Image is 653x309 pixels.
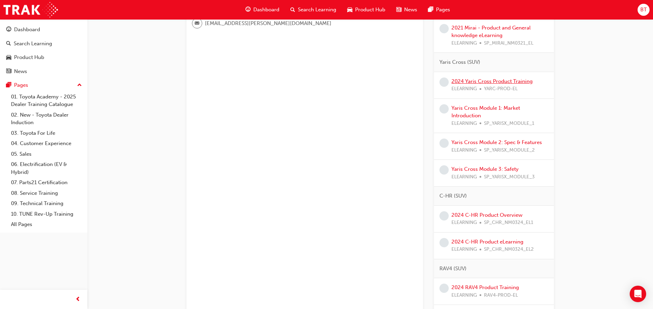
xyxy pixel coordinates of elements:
[439,165,449,175] span: learningRecordVerb_NONE-icon
[640,6,647,14] span: BT
[451,246,477,253] span: ELEARNING
[439,139,449,148] span: learningRecordVerb_NONE-icon
[423,3,456,17] a: pages-iconPages
[3,79,85,92] button: Pages
[484,85,518,93] span: YARC-PROD-EL
[8,92,85,110] a: 01. Toyota Academy - 2025 Dealer Training Catalogue
[298,6,336,14] span: Search Learning
[14,40,52,48] div: Search Learning
[3,37,85,50] a: Search Learning
[8,188,85,199] a: 08. Service Training
[484,120,534,128] span: SP_YARISX_MODULE_1
[439,24,449,33] span: learningRecordVerb_NONE-icon
[14,81,28,89] div: Pages
[451,239,523,245] a: 2024 C-HR Product eLearning
[8,209,85,219] a: 10. TUNE Rev-Up Training
[451,219,477,227] span: ELEARNING
[3,23,85,36] a: Dashboard
[451,284,519,290] a: 2024 RAV4 Product Training
[240,3,285,17] a: guage-iconDashboard
[8,128,85,139] a: 03. Toyota For Life
[8,110,85,128] a: 02. New - Toyota Dealer Induction
[436,6,450,14] span: Pages
[484,146,535,154] span: SP_YARISX_MODULE_2
[205,20,331,27] span: [EMAIL_ADDRESS][PERSON_NAME][DOMAIN_NAME]
[451,120,477,128] span: ELEARNING
[8,198,85,209] a: 09. Technical Training
[451,146,477,154] span: ELEARNING
[342,3,391,17] a: car-iconProduct Hub
[451,173,477,181] span: ELEARNING
[484,219,533,227] span: SP_CHR_NM0324_EL1
[290,5,295,14] span: search-icon
[245,5,251,14] span: guage-icon
[484,173,535,181] span: SP_YARISX_MODULE_3
[439,58,480,66] span: Yaris Cross (SUV)
[14,54,44,61] div: Product Hub
[428,5,433,14] span: pages-icon
[195,19,199,28] span: email-icon
[451,78,533,84] a: 2024 Yaris Cross Product Training
[6,82,11,88] span: pages-icon
[8,219,85,230] a: All Pages
[484,39,533,47] span: SP_MIRAI_NM0321_EL
[8,159,85,177] a: 06. Electrification (EV & Hybrid)
[14,68,27,75] div: News
[484,246,534,253] span: SP_CHR_NM0324_EL2
[439,192,467,200] span: C-HR (SUV)
[355,6,385,14] span: Product Hub
[439,211,449,221] span: learningRecordVerb_NONE-icon
[3,65,85,78] a: News
[451,85,477,93] span: ELEARNING
[285,3,342,17] a: search-iconSearch Learning
[3,51,85,64] a: Product Hub
[8,149,85,159] a: 05. Sales
[6,41,11,47] span: search-icon
[347,5,352,14] span: car-icon
[6,55,11,61] span: car-icon
[451,212,522,218] a: 2024 C-HR Product Overview
[484,292,518,299] span: RAV4-PROD-EL
[451,292,477,299] span: ELEARNING
[8,177,85,188] a: 07. Parts21 Certification
[638,4,650,16] button: BT
[451,105,520,119] a: Yaris Cross Module 1: Market Introduction
[451,166,519,172] a: Yaris Cross Module 3: Safety
[6,27,11,33] span: guage-icon
[439,238,449,247] span: learningRecordVerb_NONE-icon
[451,39,477,47] span: ELEARNING
[630,286,646,302] div: Open Intercom Messenger
[451,25,531,39] a: 2021 Mirai - Product and General knowledge eLearning
[6,69,11,75] span: news-icon
[8,138,85,149] a: 04. Customer Experience
[439,104,449,114] span: learningRecordVerb_NONE-icon
[451,139,542,145] a: Yaris Cross Module 2: Spec & Features
[253,6,279,14] span: Dashboard
[14,26,40,34] div: Dashboard
[3,22,85,79] button: DashboardSearch LearningProduct HubNews
[439,265,467,273] span: RAV4 (SUV)
[3,2,58,17] img: Trak
[439,78,449,87] span: learningRecordVerb_NONE-icon
[396,5,401,14] span: news-icon
[439,284,449,293] span: learningRecordVerb_NONE-icon
[404,6,417,14] span: News
[75,295,81,304] span: prev-icon
[77,81,82,90] span: up-icon
[391,3,423,17] a: news-iconNews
